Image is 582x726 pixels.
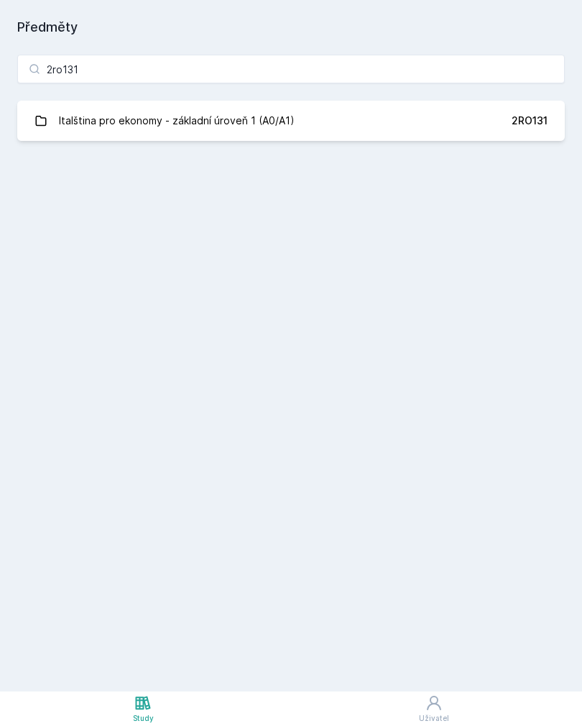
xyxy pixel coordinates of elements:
div: 2RO131 [512,114,548,128]
div: Uživatel [419,713,449,724]
h1: Předměty [17,17,565,37]
input: Název nebo ident předmětu… [17,55,565,83]
div: Italština pro ekonomy - základní úroveň 1 (A0/A1) [59,106,295,135]
div: Study [133,713,154,724]
a: Italština pro ekonomy - základní úroveň 1 (A0/A1) 2RO131 [17,101,565,141]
